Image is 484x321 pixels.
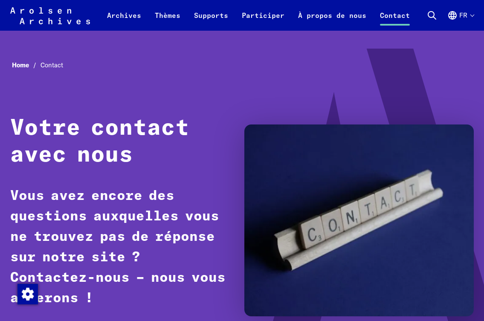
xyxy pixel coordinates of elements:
[100,10,148,31] a: Archives
[235,10,291,31] a: Participer
[291,10,373,31] a: À propos de nous
[187,10,235,31] a: Supports
[12,61,41,69] a: Home
[373,10,417,31] a: Contact
[17,284,38,304] img: Modification du consentement
[10,115,227,169] h1: Votre contact avec nous
[41,61,63,69] span: Contact
[447,10,474,31] button: Français, sélection de la langue
[100,5,417,26] nav: Principal
[10,186,227,309] p: Vous avez encore des questions auxquelles vous ne trouvez pas de réponse sur notre site ? Contact...
[148,10,187,31] a: Thèmes
[10,59,474,72] nav: Breadcrumb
